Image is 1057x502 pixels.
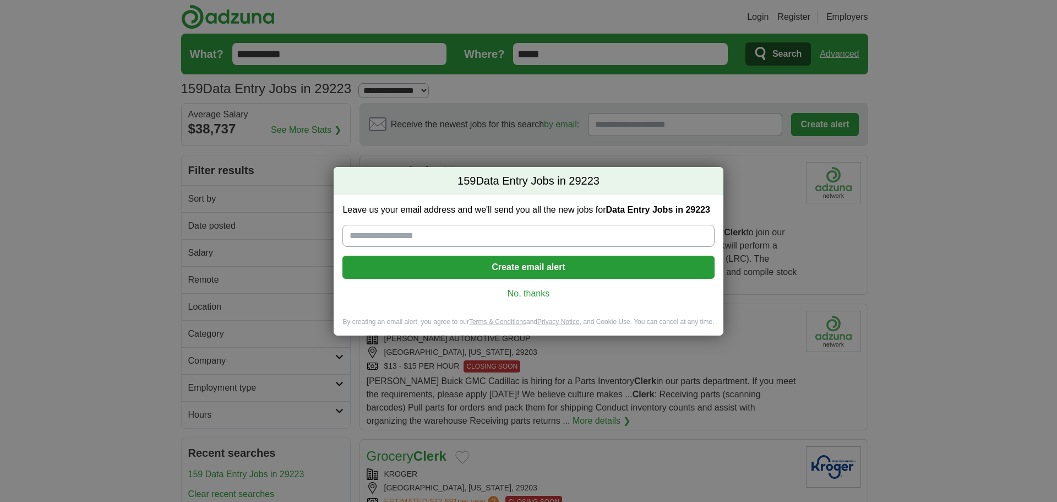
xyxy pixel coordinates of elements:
button: Create email alert [342,256,714,279]
label: Leave us your email address and we'll send you all the new jobs for [342,204,714,216]
a: No, thanks [351,288,705,300]
a: Privacy Notice [537,318,580,326]
a: Terms & Conditions [469,318,526,326]
div: By creating an email alert, you agree to our and , and Cookie Use. You can cancel at any time. [334,317,723,336]
h2: Data Entry Jobs in 29223 [334,167,723,196]
span: 159 [457,174,476,189]
strong: Data Entry Jobs in 29223 [606,205,710,214]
